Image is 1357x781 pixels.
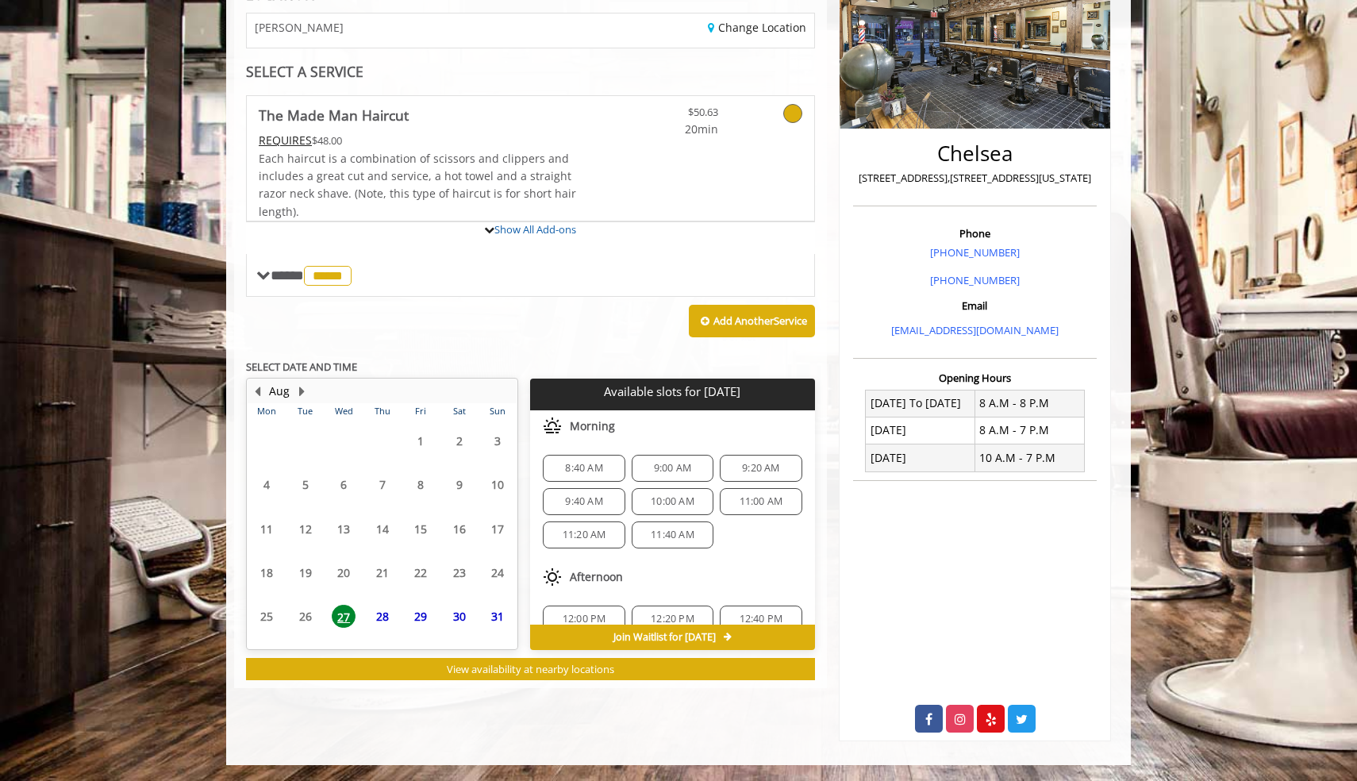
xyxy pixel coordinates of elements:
div: 9:00 AM [632,455,713,482]
td: Select day27 [325,594,363,638]
span: Join Waitlist for [DATE] [613,631,716,644]
h3: Email [857,300,1093,311]
span: This service needs some Advance to be paid before we block your appointment [259,133,312,148]
span: 12:00 PM [563,613,606,625]
span: 29 [409,605,432,628]
td: 8 A.M - 8 P.M [975,390,1084,417]
button: Previous Month [251,383,263,400]
b: Add Another Service [713,314,807,328]
button: Add AnotherService [689,305,815,338]
div: The Made Man Haircut Add-onS [246,221,815,222]
div: SELECT A SERVICE [246,64,815,79]
div: 8:40 AM [543,455,625,482]
span: 12:20 PM [651,613,694,625]
span: 27 [332,605,356,628]
td: [DATE] [866,444,975,471]
span: 8:40 AM [565,462,602,475]
td: 10 A.M - 7 P.M [975,444,1084,471]
td: Select day31 [479,594,517,638]
a: Change Location [708,20,806,35]
span: View availability at nearby locations [447,662,614,676]
h2: Chelsea [857,142,1093,165]
th: Tue [286,403,324,419]
div: 10:00 AM [632,488,713,515]
div: $48.00 [259,132,578,149]
span: 20min [625,121,718,138]
a: [PHONE_NUMBER] [930,273,1020,287]
span: 9:40 AM [565,495,602,508]
button: View availability at nearby locations [246,658,815,681]
th: Sun [479,403,517,419]
div: 9:40 AM [543,488,625,515]
h3: Opening Hours [853,372,1097,383]
button: Aug [269,383,290,400]
td: Select day29 [402,594,440,638]
span: 9:20 AM [742,462,779,475]
p: [STREET_ADDRESS],[STREET_ADDRESS][US_STATE] [857,170,1093,187]
img: morning slots [543,417,562,436]
a: [PHONE_NUMBER] [930,245,1020,260]
span: 11:00 AM [740,495,783,508]
h3: Phone [857,228,1093,239]
div: 11:40 AM [632,521,713,548]
span: Morning [570,420,615,433]
td: [DATE] [866,417,975,444]
a: [EMAIL_ADDRESS][DOMAIN_NAME] [891,323,1059,337]
span: 11:20 AM [563,529,606,541]
div: 12:40 PM [720,606,802,633]
th: Wed [325,403,363,419]
span: 10:00 AM [651,495,694,508]
span: 31 [486,605,509,628]
b: The Made Man Haircut [259,104,409,126]
th: Sat [440,403,478,419]
td: Select day30 [440,594,478,638]
div: 12:00 PM [543,606,625,633]
div: 9:20 AM [720,455,802,482]
div: 11:00 AM [720,488,802,515]
th: Fri [402,403,440,419]
span: 30 [448,605,471,628]
span: [PERSON_NAME] [255,21,344,33]
span: Each haircut is a combination of scissors and clippers and includes a great cut and service, a ho... [259,151,576,219]
span: 9:00 AM [654,462,691,475]
td: [DATE] To [DATE] [866,390,975,417]
td: 8 A.M - 7 P.M [975,417,1084,444]
a: $50.63 [625,96,718,138]
a: Show All Add-ons [494,222,576,237]
p: Available slots for [DATE] [536,385,808,398]
span: 11:40 AM [651,529,694,541]
button: Next Month [295,383,308,400]
b: SELECT DATE AND TIME [246,360,357,374]
img: afternoon slots [543,567,562,587]
th: Thu [363,403,401,419]
span: Afternoon [570,571,623,583]
span: 28 [371,605,394,628]
div: 12:20 PM [632,606,713,633]
td: Select day28 [363,594,401,638]
span: 12:40 PM [740,613,783,625]
th: Mon [248,403,286,419]
div: 11:20 AM [543,521,625,548]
